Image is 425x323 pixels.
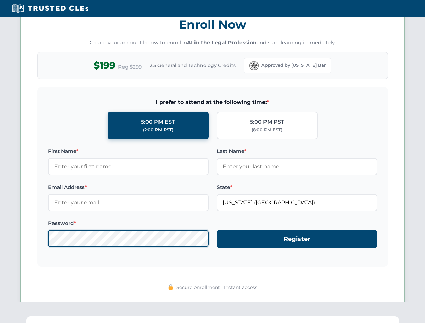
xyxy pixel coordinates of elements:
[48,194,209,211] input: Enter your email
[48,98,377,107] span: I prefer to attend at the following time:
[217,158,377,175] input: Enter your last name
[176,284,257,291] span: Secure enrollment • Instant access
[94,58,115,73] span: $199
[217,183,377,191] label: State
[143,127,173,133] div: (2:00 PM PST)
[141,118,175,127] div: 5:00 PM EST
[168,284,173,290] img: 🔒
[37,39,388,47] p: Create your account below to enroll in and start learning immediately.
[150,62,236,69] span: 2.5 General and Technology Credits
[217,194,377,211] input: Florida (FL)
[37,14,388,35] h3: Enroll Now
[261,62,326,69] span: Approved by [US_STATE] Bar
[48,219,209,227] label: Password
[48,147,209,155] label: First Name
[250,118,284,127] div: 5:00 PM PST
[48,183,209,191] label: Email Address
[249,61,259,70] img: Florida Bar
[10,3,91,13] img: Trusted CLEs
[217,230,377,248] button: Register
[252,127,282,133] div: (8:00 PM EST)
[187,39,257,46] strong: AI in the Legal Profession
[118,63,142,71] span: Reg $299
[48,158,209,175] input: Enter your first name
[217,147,377,155] label: Last Name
